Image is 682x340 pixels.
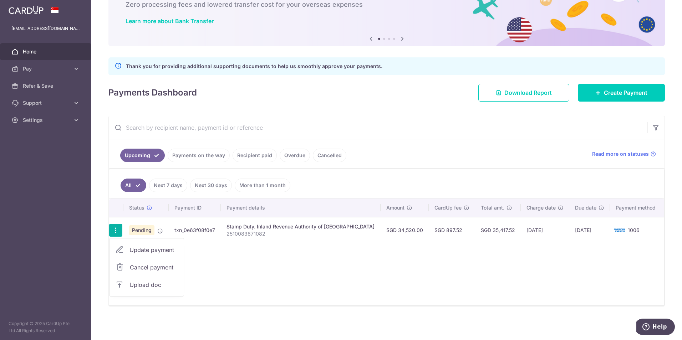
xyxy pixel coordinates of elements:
iframe: Opens a widget where you can find more information [636,319,675,336]
th: Payment method [610,199,664,217]
td: SGD 897.52 [429,217,475,243]
span: Support [23,99,70,107]
a: Create Payment [578,84,665,102]
p: 2510083871082 [227,230,375,237]
a: Download Report [478,84,569,102]
h6: Zero processing fees and lowered transfer cost for your overseas expenses [126,0,648,9]
div: Stamp Duty. Inland Revenue Authority of [GEOGRAPHIC_DATA] [227,223,375,230]
a: More than 1 month [235,179,290,192]
a: Overdue [280,149,310,162]
span: Pay [23,65,70,72]
a: All [121,179,146,192]
h4: Payments Dashboard [108,86,197,99]
img: CardUp [9,6,44,14]
span: Amount [386,204,404,211]
td: txn_0e63f08f0e7 [169,217,221,243]
img: Bank Card [612,226,626,235]
a: Learn more about Bank Transfer [126,17,214,25]
a: Payments on the way [168,149,230,162]
p: [EMAIL_ADDRESS][DOMAIN_NAME] [11,25,80,32]
a: Read more on statuses [592,150,656,158]
span: Read more on statuses [592,150,649,158]
span: Charge date [526,204,556,211]
span: Refer & Save [23,82,70,89]
span: 1006 [628,227,640,233]
td: SGD 35,417.52 [475,217,521,243]
th: Payment ID [169,199,221,217]
span: Due date [575,204,596,211]
td: [DATE] [569,217,610,243]
span: Total amt. [481,204,504,211]
span: Home [23,48,70,55]
span: Pending [129,225,154,235]
a: Next 7 days [149,179,187,192]
span: Create Payment [604,88,647,97]
td: SGD 34,520.00 [381,217,429,243]
span: Download Report [504,88,552,97]
span: Status [129,204,144,211]
p: Thank you for providing additional supporting documents to help us smoothly approve your payments. [126,62,382,71]
th: Payment details [221,199,380,217]
a: Recipient paid [233,149,277,162]
a: Cancelled [313,149,346,162]
span: Settings [23,117,70,124]
span: CardUp fee [434,204,462,211]
a: Next 30 days [190,179,232,192]
td: [DATE] [521,217,569,243]
input: Search by recipient name, payment id or reference [109,116,647,139]
a: Upcoming [120,149,165,162]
